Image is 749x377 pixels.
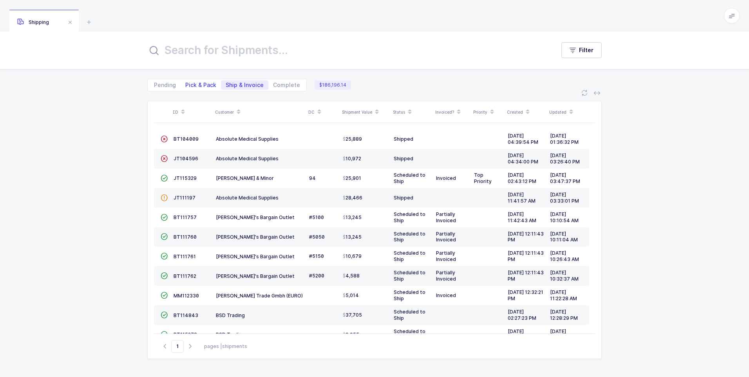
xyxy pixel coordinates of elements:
[171,340,184,353] span: Go to
[393,105,431,119] div: Status
[216,175,274,181] span: [PERSON_NAME] & Minor
[215,105,304,119] div: Customer
[343,136,362,142] span: 25,889
[216,234,295,240] span: [PERSON_NAME]'s Bargain Outlet
[161,136,168,142] span: 
[550,211,579,223] span: [DATE] 10:10:54 AM
[161,214,168,220] span: 
[161,273,168,279] span: 
[508,328,537,341] span: [DATE] 09:57:53 AM
[436,231,468,243] div: Partially Invoiced
[394,289,425,301] span: Scheduled to Ship
[17,19,49,25] span: Shipping
[394,309,425,321] span: Scheduled to Ship
[309,273,324,279] span: #5200
[508,133,538,145] span: [DATE] 04:39:54 PM
[147,41,546,60] input: Search for Shipments...
[508,211,536,223] span: [DATE] 11:42:43 AM
[436,175,468,181] div: Invoiced
[508,231,544,243] span: [DATE] 12:11:43 PM
[174,195,195,201] span: JT111197
[343,195,362,201] span: 28,466
[508,172,536,184] span: [DATE] 02:43:12 PM
[435,105,469,119] div: Invoiced?
[315,80,351,90] span: $186,196.14
[474,172,492,184] span: Top Priority
[154,82,176,88] span: Pending
[343,253,362,259] span: 10,679
[308,105,337,119] div: DC
[436,270,468,282] div: Partially Invoiced
[226,82,264,88] span: Ship & Invoice
[550,192,579,204] span: [DATE] 03:33:01 PM
[174,156,198,161] span: JT104596
[216,136,279,142] span: Absolute Medical Supplies
[309,175,316,181] span: 94
[550,231,578,243] span: [DATE] 10:11:04 AM
[394,172,425,184] span: Scheduled to Ship
[309,214,324,220] span: #5100
[204,343,247,350] div: pages | shipments
[343,292,359,299] span: 5,014
[343,156,361,162] span: 10,972
[508,152,538,165] span: [DATE] 04:34:00 PM
[394,195,413,201] span: Shipped
[507,105,545,119] div: Created
[550,309,578,321] span: [DATE] 12:28:29 PM
[216,195,279,201] span: Absolute Medical Supplies
[436,250,468,263] div: Partially Invoiced
[174,136,199,142] span: BT104009
[173,105,210,119] div: ID
[343,273,360,279] span: 4,588
[309,253,324,259] span: #5150
[508,270,544,282] span: [DATE] 12:11:43 PM
[550,270,579,282] span: [DATE] 10:32:37 AM
[174,332,197,337] span: BT115278
[174,273,196,279] span: BT111762
[343,214,362,221] span: 13,245
[161,195,168,201] span: 
[342,105,388,119] div: Shipment Value
[161,156,168,161] span: 
[343,175,361,181] span: 25,901
[473,105,502,119] div: Priority
[394,250,425,262] span: Scheduled to Ship
[550,133,579,145] span: [DATE] 01:36:32 PM
[174,312,198,318] span: BT114843
[174,254,196,259] span: BT111761
[343,234,362,240] span: 13,245
[394,270,425,282] span: Scheduled to Ship
[161,253,168,259] span: 
[174,234,197,240] span: BT111760
[161,175,168,181] span: 
[161,332,168,337] span: 
[216,293,303,299] span: [PERSON_NAME] Trade Gmbh (EURO)
[174,175,197,181] span: JT115329
[161,292,168,298] span: 
[550,328,578,341] span: [DATE] 12:28:28 PM
[561,42,602,58] button: Filter
[161,312,168,318] span: 
[394,156,413,161] span: Shipped
[216,214,295,220] span: [PERSON_NAME]'s Bargain Outlet
[394,231,425,243] span: Scheduled to Ship
[550,172,580,184] span: [DATE] 03:47:37 PM
[394,328,425,341] span: Scheduled to Ship
[579,46,593,54] span: Filter
[550,289,577,301] span: [DATE] 11:22:28 AM
[273,82,300,88] span: Complete
[161,234,168,239] span: 
[508,192,536,204] span: [DATE] 11:41:57 AM
[508,309,536,321] span: [DATE] 02:27:23 PM
[309,234,325,240] span: #5050
[185,82,216,88] span: Pick & Pack
[508,289,543,301] span: [DATE] 12:32:21 PM
[343,332,359,338] span: 9,955
[174,214,197,220] span: BT111757
[436,292,468,299] div: Invoiced
[550,250,579,262] span: [DATE] 10:26:43 AM
[216,254,295,259] span: [PERSON_NAME]'s Bargain Outlet
[216,273,295,279] span: [PERSON_NAME]'s Bargain Outlet
[216,332,245,337] span: BSD Trading
[508,250,544,262] span: [DATE] 12:11:43 PM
